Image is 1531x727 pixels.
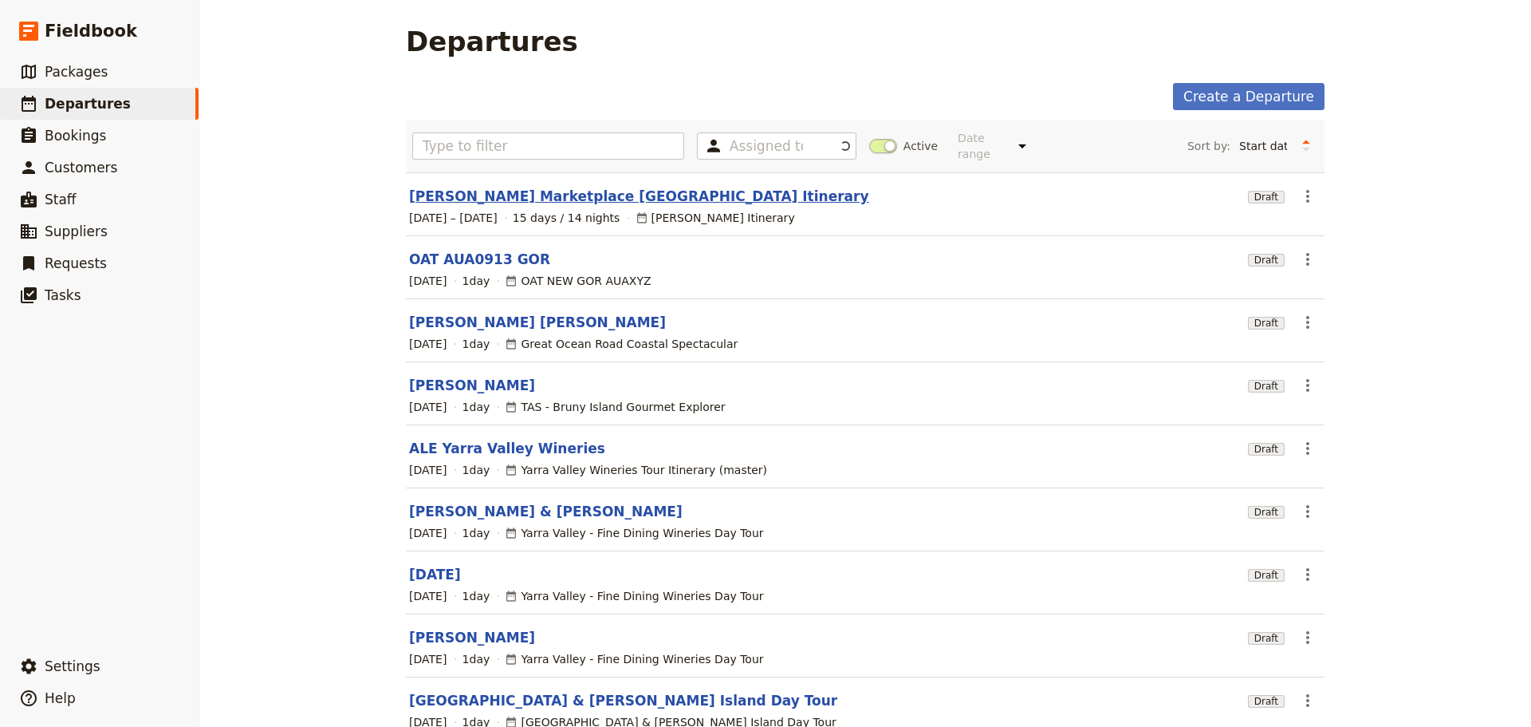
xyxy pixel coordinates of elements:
[1294,498,1321,525] button: Actions
[1294,372,1321,399] button: Actions
[409,565,461,584] a: [DATE]
[1294,435,1321,462] button: Actions
[409,336,447,352] span: [DATE]
[1248,254,1285,267] span: Draft
[45,223,108,239] span: Suppliers
[1294,309,1321,336] button: Actions
[45,160,117,176] span: Customers
[409,502,683,521] a: [PERSON_NAME] & [PERSON_NAME]
[45,19,137,43] span: Fieldbook
[45,690,76,706] span: Help
[1248,380,1285,393] span: Draft
[1248,317,1285,330] span: Draft
[505,525,763,541] div: Yarra Valley - Fine Dining Wineries Day Tour
[1294,687,1321,714] button: Actions
[1248,506,1285,519] span: Draft
[1248,569,1285,582] span: Draft
[409,273,447,289] span: [DATE]
[1294,183,1321,210] button: Actions
[1294,134,1318,158] button: Change sort direction
[45,64,108,80] span: Packages
[406,26,578,57] h1: Departures
[1248,695,1285,708] span: Draft
[505,273,651,289] div: OAT NEW GOR AUAXYZ
[462,525,490,541] span: 1 day
[45,96,131,112] span: Departures
[462,651,490,667] span: 1 day
[1294,624,1321,651] button: Actions
[409,313,666,332] a: [PERSON_NAME] [PERSON_NAME]
[45,658,100,674] span: Settings
[1232,134,1294,158] select: Sort by:
[505,336,738,352] div: Great Ocean Road Coastal Spectacular
[409,187,869,206] a: [PERSON_NAME] Marketplace [GEOGRAPHIC_DATA] Itinerary
[409,588,447,604] span: [DATE]
[45,192,77,207] span: Staff
[462,462,490,478] span: 1 day
[1248,632,1285,645] span: Draft
[505,462,767,478] div: Yarra Valley Wineries Tour Itinerary (master)
[409,210,498,226] span: [DATE] – [DATE]
[462,588,490,604] span: 1 day
[505,588,763,604] div: Yarra Valley - Fine Dining Wineries Day Tour
[1294,561,1321,588] button: Actions
[636,210,795,226] div: [PERSON_NAME] Itinerary
[1248,443,1285,456] span: Draft
[505,651,763,667] div: Yarra Valley - Fine Dining Wineries Day Tour
[1187,138,1230,154] span: Sort by:
[45,128,106,144] span: Bookings
[409,525,447,541] span: [DATE]
[462,273,490,289] span: 1 day
[409,462,447,478] span: [DATE]
[903,138,938,154] span: Active
[409,691,837,710] a: [GEOGRAPHIC_DATA] & [PERSON_NAME] Island Day Tour
[462,399,490,415] span: 1 day
[412,132,684,160] input: Type to filter
[409,250,550,269] a: OAT AUA0913 GOR
[1173,83,1324,110] a: Create a Departure
[409,651,447,667] span: [DATE]
[505,399,725,415] div: TAS - Bruny Island Gourmet Explorer
[409,376,535,395] a: [PERSON_NAME]
[1248,191,1285,203] span: Draft
[1294,246,1321,273] button: Actions
[409,399,447,415] span: [DATE]
[45,287,81,303] span: Tasks
[730,136,803,156] input: Assigned to
[45,255,107,271] span: Requests
[409,439,605,458] a: ALE Yarra Valley Wineries
[409,628,535,647] a: [PERSON_NAME]
[513,210,620,226] span: 15 days / 14 nights
[462,336,490,352] span: 1 day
